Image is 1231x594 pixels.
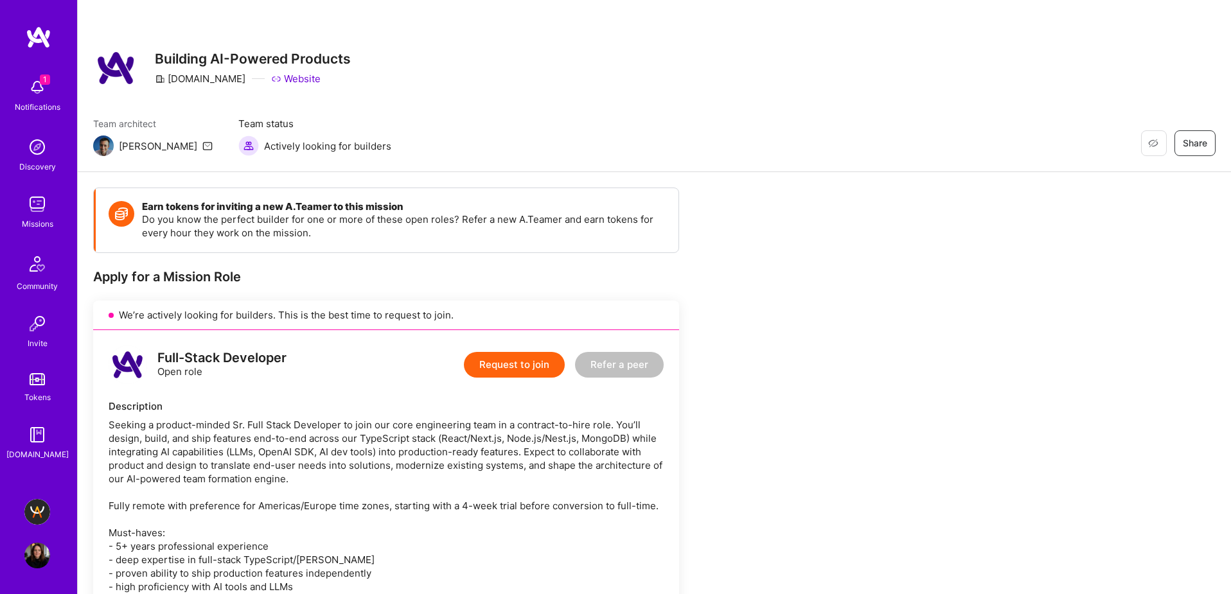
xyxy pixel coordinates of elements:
img: Invite [24,311,50,336]
div: Notifications [15,100,60,114]
h4: Earn tokens for inviting a new A.Teamer to this mission [142,201,666,213]
div: Invite [28,336,48,350]
img: User Avatar [24,543,50,568]
div: [DOMAIN_NAME] [6,448,69,461]
p: Do you know the perfect builder for one or more of these open roles? Refer a new A.Teamer and ear... [142,213,666,240]
div: Description [109,399,664,413]
div: Community [17,279,58,293]
a: A.Team - Grow A.Team's Community & Demand [21,499,53,525]
img: Actively looking for builders [238,135,259,156]
span: Team architect [93,117,213,130]
img: discovery [24,134,50,160]
img: tokens [30,373,45,385]
a: Website [271,72,321,85]
img: logo [26,26,51,49]
button: Request to join [464,352,565,378]
span: Actively looking for builders [264,139,391,153]
img: A.Team - Grow A.Team's Community & Demand [24,499,50,525]
div: Missions [22,217,53,231]
span: Team status [238,117,391,130]
img: Team Architect [93,135,114,156]
a: User Avatar [21,543,53,568]
i: icon Mail [202,141,213,151]
button: Refer a peer [575,352,664,378]
span: Share [1183,137,1207,150]
div: [PERSON_NAME] [119,139,197,153]
img: logo [109,345,147,384]
div: Full-Stack Developer [157,351,287,365]
div: Tokens [24,390,51,404]
i: icon EyeClosed [1148,138,1158,148]
div: Open role [157,351,287,378]
div: [DOMAIN_NAME] [155,72,245,85]
img: teamwork [24,191,50,217]
img: guide book [24,422,50,448]
span: 1 [40,74,50,85]
button: Share [1174,130,1216,156]
img: Community [22,249,53,279]
img: Company Logo [93,45,139,91]
div: We’re actively looking for builders. This is the best time to request to join. [93,301,679,330]
div: Apply for a Mission Role [93,268,679,285]
div: Discovery [19,160,56,173]
img: Token icon [109,201,134,227]
i: icon CompanyGray [155,74,165,84]
img: bell [24,74,50,100]
h3: Building AI-Powered Products [155,51,351,67]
